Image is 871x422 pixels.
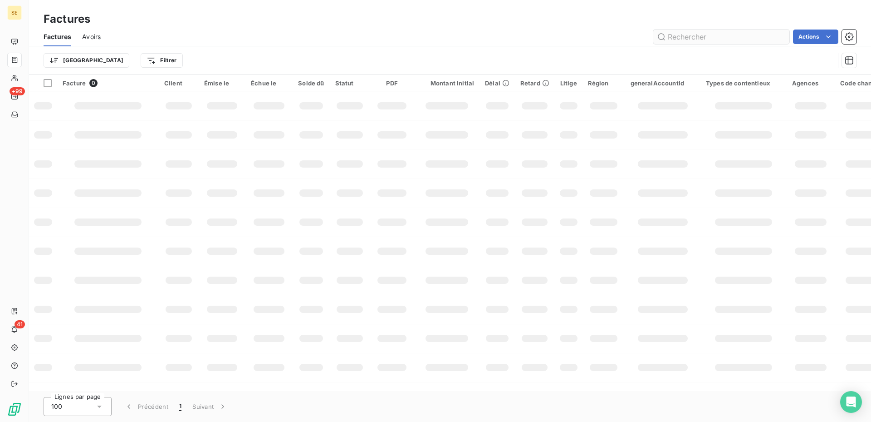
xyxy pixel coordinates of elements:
div: Solde dû [298,79,324,87]
div: generalAccountId [631,79,695,87]
span: +99 [10,87,25,95]
img: Logo LeanPay [7,402,22,417]
span: Avoirs [82,32,101,41]
div: Types de contentieux [706,79,781,87]
button: Précédent [119,397,174,416]
button: [GEOGRAPHIC_DATA] [44,53,129,68]
div: Région [588,79,620,87]
div: SE [7,5,22,20]
button: Suivant [187,397,233,416]
input: Rechercher [653,30,789,44]
div: Montant initial [420,79,474,87]
span: 0 [89,79,98,87]
button: 1 [174,397,187,416]
div: Agences [792,79,829,87]
button: Filtrer [141,53,182,68]
button: Actions [793,30,838,44]
div: Délai [485,79,509,87]
div: Litige [560,79,577,87]
div: Statut [335,79,365,87]
div: Échue le [251,79,287,87]
h3: Factures [44,11,90,27]
span: Factures [44,32,71,41]
div: Émise le [204,79,240,87]
span: Facture [63,79,86,87]
span: 100 [51,402,62,411]
div: Open Intercom Messenger [840,391,862,413]
div: Client [164,79,193,87]
span: 41 [15,320,25,328]
span: 1 [179,402,181,411]
div: PDF [375,79,408,87]
div: Retard [520,79,549,87]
